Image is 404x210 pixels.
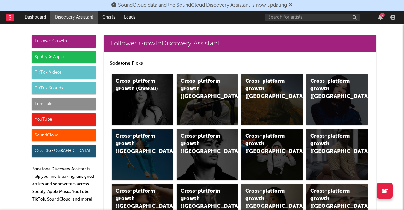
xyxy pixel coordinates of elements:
[378,15,383,20] button: 7
[241,129,303,180] a: Cross-platform growth ([GEOGRAPHIC_DATA]/GSA)
[289,3,293,8] span: Dismiss
[181,78,223,100] div: Cross-platform growth ([GEOGRAPHIC_DATA])
[116,133,158,155] div: Cross-platform growth ([GEOGRAPHIC_DATA])
[118,3,287,8] span: SoundCloud data and the SoundCloud Discovery Assistant is now updating
[245,78,288,100] div: Cross-platform growth ([GEOGRAPHIC_DATA])
[32,165,96,203] p: Sodatone Discovery Assistants help you find breaking, unsigned artists and songwriters across Spo...
[32,113,96,126] div: YouTube
[32,66,96,79] div: TikTok Videos
[32,145,96,157] div: OCC ([GEOGRAPHIC_DATA])
[306,129,368,180] a: Cross-platform growth ([GEOGRAPHIC_DATA])
[32,35,96,48] div: Follower Growth
[20,11,50,24] a: Dashboard
[116,78,158,93] div: Cross-platform growth (Overall)
[177,129,238,180] a: Cross-platform growth ([GEOGRAPHIC_DATA])
[32,82,96,95] div: TikTok Sounds
[181,133,223,155] div: Cross-platform growth ([GEOGRAPHIC_DATA])
[245,133,288,155] div: Cross-platform growth ([GEOGRAPHIC_DATA]/GSA)
[112,129,173,180] a: Cross-platform growth ([GEOGRAPHIC_DATA])
[32,51,96,63] div: Spotify & Apple
[310,78,353,100] div: Cross-platform growth ([GEOGRAPHIC_DATA])
[32,98,96,110] div: Luminate
[306,74,368,125] a: Cross-platform growth ([GEOGRAPHIC_DATA])
[32,129,96,142] div: SoundCloud
[380,13,385,17] div: 7
[110,60,370,67] p: Sodatone Picks
[98,11,120,24] a: Charts
[120,11,140,24] a: Leads
[177,74,238,125] a: Cross-platform growth ([GEOGRAPHIC_DATA])
[112,74,173,125] a: Cross-platform growth (Overall)
[241,74,303,125] a: Cross-platform growth ([GEOGRAPHIC_DATA])
[50,11,98,24] a: Discovery Assistant
[265,14,360,21] input: Search for artists
[310,133,353,155] div: Cross-platform growth ([GEOGRAPHIC_DATA])
[104,35,376,52] a: Follower GrowthDiscovery Assistant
